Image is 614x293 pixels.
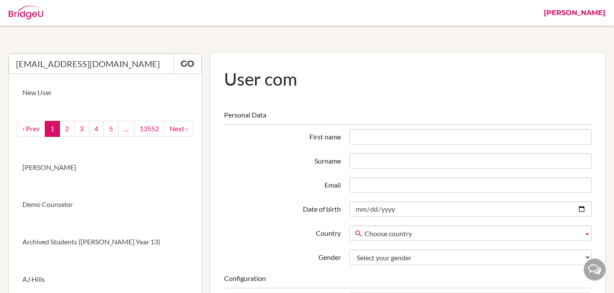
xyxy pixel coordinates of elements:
a: 5 [103,121,118,137]
a: 4 [89,121,104,137]
label: First name [220,129,345,142]
a: next [164,121,193,137]
label: Country [220,225,345,238]
a: 1 [45,121,60,137]
input: Quicksearch user [9,53,174,74]
a: Go [173,53,202,74]
legend: Configuration [224,274,592,288]
a: Demo Counselor [9,186,202,223]
label: Date of birth [220,201,345,214]
a: ‹ Prev [17,121,45,137]
a: 3 [74,121,89,137]
span: Choose country [365,226,580,241]
label: Surname [220,153,345,166]
a: 2 [59,121,75,137]
a: 13552 [134,121,165,137]
legend: Personal Data [224,110,592,125]
img: Bridge-U [9,6,43,19]
label: Email [220,177,345,190]
label: Gender [220,250,345,262]
a: Archived Students ([PERSON_NAME] Year 13) [9,223,202,261]
a: [PERSON_NAME] [9,149,202,186]
h1: User com [224,67,592,91]
a: … [118,121,134,137]
a: New User [9,74,202,111]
